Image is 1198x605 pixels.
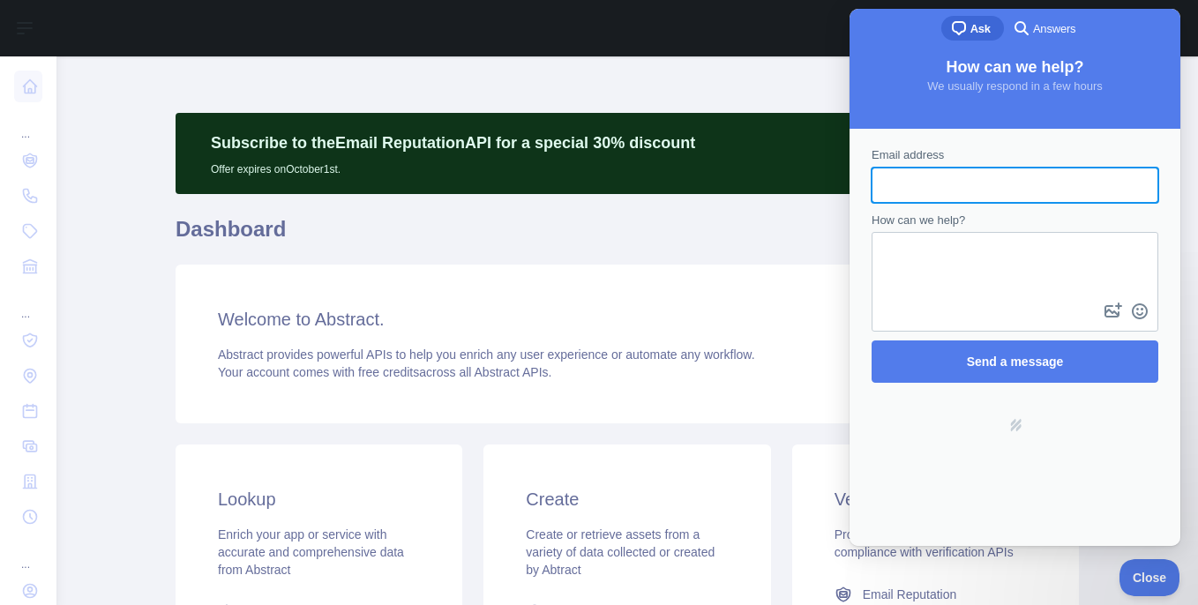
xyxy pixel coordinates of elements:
span: Create or retrieve assets from a variety of data collected or created by Abtract [526,527,715,577]
span: Email Reputation [863,586,957,603]
iframe: Help Scout Beacon - Close [1119,559,1180,596]
div: ... [14,106,42,141]
p: Subscribe to the Email Reputation API for a special 30 % discount [211,131,695,155]
h3: Lookup [218,487,420,512]
h3: Verify [835,487,1037,512]
div: ... [14,536,42,571]
span: Abstract provides powerful APIs to help you enrich any user experience or automate any workflow. [218,347,755,362]
span: Your account comes with across all Abstract APIs. [218,365,551,379]
div: ... [14,286,42,321]
h3: Welcome to Abstract. [218,307,1037,332]
p: Offer expires on October 1st. [211,155,695,176]
span: Protect your app and ensure compliance with verification APIs [835,527,1014,559]
h1: Dashboard [176,215,1079,258]
h3: Create [526,487,728,512]
span: free credits [358,365,419,379]
iframe: Help Scout Beacon - Live Chat, Contact Form, and Knowledge Base [850,9,1180,546]
span: Enrich your app or service with accurate and comprehensive data from Abstract [218,527,404,577]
